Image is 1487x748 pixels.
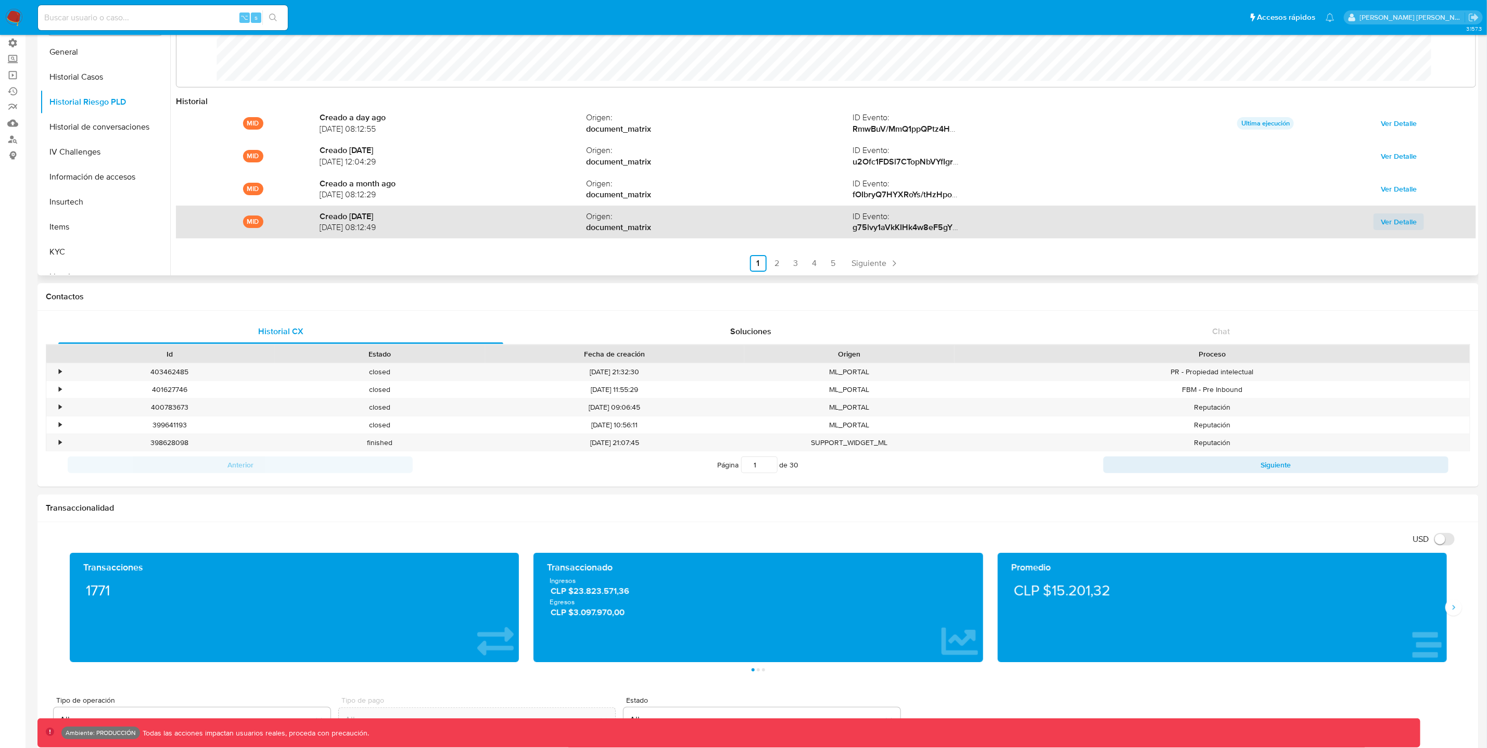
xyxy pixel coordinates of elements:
strong: fOIbryQ7HYXRoYs/tHzHpo1AHr+SBoyFoSacBDIfTWiN1P8u/9yMq3s94PuUOdhQqu18juMYCd5tqtQqrkg+Ww== [853,188,1262,200]
strong: RmwBuV/MmQ1ppQPtz4H+oLQ413qN0Fqu1JLtJ6VaNMP4jXdJhRsAsJ97iE3Tux6ZOzKGkt1dgVHEjeQRN727Ww== [853,123,1274,135]
p: MID [243,183,263,195]
span: ID Evento : [853,211,1119,222]
strong: Creado a month ago [320,178,586,189]
span: Soluciones [730,325,771,337]
span: Origen : [586,112,853,123]
button: Información de accesos [40,164,170,189]
div: 399641193 [65,416,275,434]
span: Chat [1212,325,1230,337]
button: Anterior [68,457,413,473]
p: Ambiente: PRODUCCIÓN [66,731,136,735]
strong: u2Ofc1FDSl7CTopNbVYfIgrPoolddpSJqRwEtpec7TP0o/d+ssRfZ1NSC5jqrCYkmGZr/VsQBlm1sMnwGIOumw== [853,156,1255,168]
strong: Creado a day ago [320,112,586,123]
span: Ver Detalle [1381,182,1417,196]
a: Ir a la página 5 [825,255,842,272]
div: • [59,367,61,377]
div: Proceso [962,349,1463,359]
p: leidy.martinez@mercadolibre.com.co [1360,12,1465,22]
div: Reputación [955,434,1470,451]
button: Lista Interna [40,264,170,289]
strong: document_matrix [586,123,853,135]
button: Ver Detalle [1374,148,1424,164]
button: Historial Casos [40,65,170,90]
div: closed [275,381,485,398]
button: Items [40,214,170,239]
div: closed [275,399,485,416]
span: Siguiente [852,259,887,268]
div: Estado [282,349,478,359]
span: Página de [718,457,799,473]
div: • [59,402,61,412]
div: ML_PORTAL [744,363,955,381]
strong: document_matrix [586,156,853,168]
div: Origen [752,349,947,359]
a: Ir a la página 2 [769,255,785,272]
button: search-icon [262,10,284,25]
p: Ultima ejecución [1237,117,1294,130]
span: Ver Detalle [1381,116,1417,131]
span: Historial CX [258,325,303,337]
span: 30 [790,460,799,470]
div: SUPPORT_WIDGET_ML [744,434,955,451]
span: [DATE] 12:04:29 [320,156,586,168]
strong: document_matrix [586,189,853,200]
div: ML_PORTAL [744,416,955,434]
span: Ver Detalle [1381,149,1417,163]
div: 403462485 [65,363,275,381]
a: Ir a la página 1 [750,255,767,272]
button: Ver Detalle [1374,181,1424,197]
button: Ver Detalle [1374,213,1424,230]
div: • [59,438,61,448]
strong: Creado [DATE] [320,211,586,222]
div: FBM - Pre Inbound [955,381,1470,398]
input: Buscar usuario o caso... [38,11,288,24]
a: Ir a la página 3 [787,255,804,272]
a: Siguiente [848,255,904,272]
span: Origen : [586,145,853,156]
div: Fecha de creación [492,349,737,359]
a: Salir [1468,12,1479,23]
div: [DATE] 10:56:11 [485,416,744,434]
span: [DATE] 08:12:49 [320,222,586,233]
a: Ir a la página 4 [806,255,823,272]
span: [DATE] 08:12:55 [320,123,586,135]
span: ID Evento : [853,145,1119,156]
p: MID [243,150,263,162]
span: Origen : [586,178,853,189]
div: [DATE] 11:55:29 [485,381,744,398]
h1: Contactos [46,291,1470,302]
button: Historial Riesgo PLD [40,90,170,115]
button: IV Challenges [40,140,170,164]
div: closed [275,363,485,381]
span: Ver Detalle [1381,214,1417,229]
div: PR - Propiedad intelectual [955,363,1470,381]
div: Id [72,349,268,359]
strong: Historial [176,95,208,107]
div: [DATE] 09:06:45 [485,399,744,416]
span: Accesos rápidos [1257,12,1315,23]
button: KYC [40,239,170,264]
button: Insurtech [40,189,170,214]
strong: Creado [DATE] [320,145,586,156]
button: General [40,40,170,65]
button: Siguiente [1103,457,1448,473]
button: Ver Detalle [1374,115,1424,132]
div: [DATE] 21:32:30 [485,363,744,381]
div: Reputación [955,416,1470,434]
span: ⌥ [240,12,248,22]
div: Reputación [955,399,1470,416]
span: s [255,12,258,22]
nav: Paginación [176,255,1476,272]
div: ML_PORTAL [744,381,955,398]
span: ID Evento : [853,178,1119,189]
div: • [59,385,61,395]
strong: g75lvy1aVkKIHk4w8eF5gYIPC4oQnv4Y6TGiT357AMXUmNkMelTkDZDHXGiJfo8GkCEqYhkDCBpcat2oE7M99A== [853,221,1275,233]
div: 400783673 [65,399,275,416]
span: Origen : [586,211,853,222]
span: [DATE] 08:12:29 [320,189,586,200]
div: closed [275,416,485,434]
div: ML_PORTAL [744,399,955,416]
div: 398628098 [65,434,275,451]
h1: Transaccionalidad [46,503,1470,513]
p: MID [243,215,263,228]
